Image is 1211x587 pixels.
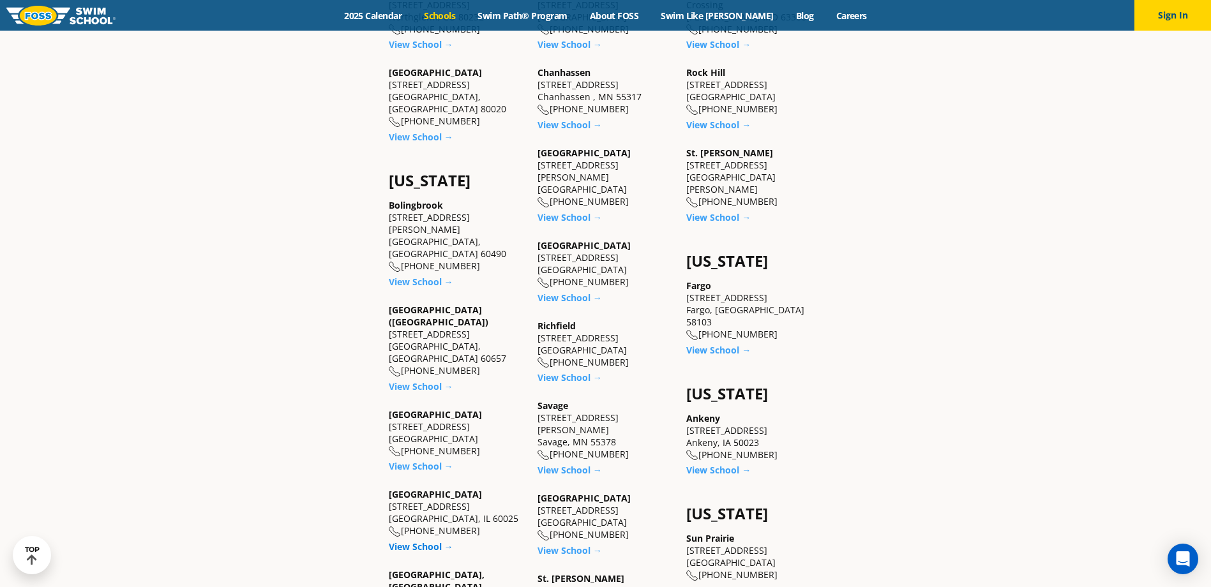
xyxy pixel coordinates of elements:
[389,262,401,272] img: location-phone-o-icon.svg
[538,105,550,115] img: location-phone-o-icon.svg
[389,488,525,537] div: [STREET_ADDRESS] [GEOGRAPHIC_DATA], IL 60025 [PHONE_NUMBER]
[686,197,698,208] img: location-phone-o-icon.svg
[389,408,525,457] div: [STREET_ADDRESS] [GEOGRAPHIC_DATA] [PHONE_NUMBER]
[389,304,525,377] div: [STREET_ADDRESS] [GEOGRAPHIC_DATA], [GEOGRAPHIC_DATA] 60657 [PHONE_NUMBER]
[389,488,482,500] a: [GEOGRAPHIC_DATA]
[825,10,878,22] a: Careers
[538,492,631,504] a: [GEOGRAPHIC_DATA]
[333,10,413,22] a: 2025 Calendar
[578,10,650,22] a: About FOSS
[389,117,401,128] img: location-phone-o-icon.svg
[686,147,773,159] a: St. [PERSON_NAME]
[389,366,401,377] img: location-phone-o-icon.svg
[389,446,401,457] img: location-phone-o-icon.svg
[389,276,453,288] a: View School →
[389,172,525,189] h4: [US_STATE]
[686,532,734,544] a: Sun Prairie
[686,412,720,424] a: Ankeny
[538,544,602,556] a: View School →
[538,357,550,368] img: location-phone-o-icon.svg
[686,66,822,115] div: [STREET_ADDRESS] [GEOGRAPHIC_DATA] [PHONE_NUMBER]
[538,239,673,288] div: [STREET_ADDRESS] [GEOGRAPHIC_DATA] [PHONE_NUMBER]
[538,278,550,288] img: location-phone-o-icon.svg
[686,570,698,581] img: location-phone-o-icon.svg
[686,385,822,403] h4: [US_STATE]
[686,211,751,223] a: View School →
[389,199,525,272] div: [STREET_ADDRESS][PERSON_NAME] [GEOGRAPHIC_DATA], [GEOGRAPHIC_DATA] 60490 [PHONE_NUMBER]
[686,252,822,270] h4: [US_STATE]
[538,399,673,461] div: [STREET_ADDRESS][PERSON_NAME] Savage, MN 55378 [PHONE_NUMBER]
[25,546,40,565] div: TOP
[389,408,482,420] a: [GEOGRAPHIC_DATA]
[686,532,822,581] div: [STREET_ADDRESS] [GEOGRAPHIC_DATA] [PHONE_NUMBER]
[538,320,673,369] div: [STREET_ADDRESS] [GEOGRAPHIC_DATA] [PHONE_NUMBER]
[1168,544,1198,574] div: Open Intercom Messenger
[538,38,602,50] a: View School →
[389,199,443,211] a: Bolingbrook
[538,572,624,584] a: St. [PERSON_NAME]
[389,540,453,553] a: View School →
[538,119,602,131] a: View School →
[389,526,401,537] img: location-phone-o-icon.svg
[538,371,602,383] a: View School →
[389,38,453,50] a: View School →
[538,492,673,541] div: [STREET_ADDRESS] [GEOGRAPHIC_DATA] [PHONE_NUMBER]
[686,450,698,461] img: location-phone-o-icon.svg
[686,105,698,115] img: location-phone-o-icon.svg
[538,66,590,78] a: Chanhassen
[538,211,602,223] a: View School →
[686,119,751,131] a: View School →
[686,505,822,523] h4: [US_STATE]
[686,66,725,78] a: Rock Hill
[538,399,568,412] a: Savage
[538,464,602,476] a: View School →
[538,147,631,159] a: [GEOGRAPHIC_DATA]
[6,6,116,26] img: FOSS Swim School Logo
[538,147,673,208] div: [STREET_ADDRESS][PERSON_NAME] [GEOGRAPHIC_DATA] [PHONE_NUMBER]
[389,460,453,472] a: View School →
[538,292,602,304] a: View School →
[389,304,488,328] a: [GEOGRAPHIC_DATA] ([GEOGRAPHIC_DATA])
[686,147,822,208] div: [STREET_ADDRESS] [GEOGRAPHIC_DATA][PERSON_NAME] [PHONE_NUMBER]
[538,530,550,541] img: location-phone-o-icon.svg
[686,344,751,356] a: View School →
[389,380,453,392] a: View School →
[538,66,673,115] div: [STREET_ADDRESS] Chanhassen , MN 55317 [PHONE_NUMBER]
[650,10,785,22] a: Swim Like [PERSON_NAME]
[785,10,825,22] a: Blog
[389,66,525,128] div: [STREET_ADDRESS] [GEOGRAPHIC_DATA], [GEOGRAPHIC_DATA] 80020 [PHONE_NUMBER]
[538,320,576,332] a: Richfield
[538,239,631,251] a: [GEOGRAPHIC_DATA]
[686,412,822,461] div: [STREET_ADDRESS] Ankeny, IA 50023 [PHONE_NUMBER]
[413,10,467,22] a: Schools
[467,10,578,22] a: Swim Path® Program
[686,464,751,476] a: View School →
[686,38,751,50] a: View School →
[686,330,698,341] img: location-phone-o-icon.svg
[538,450,550,461] img: location-phone-o-icon.svg
[686,279,822,341] div: [STREET_ADDRESS] Fargo, [GEOGRAPHIC_DATA] 58103 [PHONE_NUMBER]
[389,131,453,143] a: View School →
[389,66,482,78] a: [GEOGRAPHIC_DATA]
[538,197,550,208] img: location-phone-o-icon.svg
[686,279,711,292] a: Fargo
